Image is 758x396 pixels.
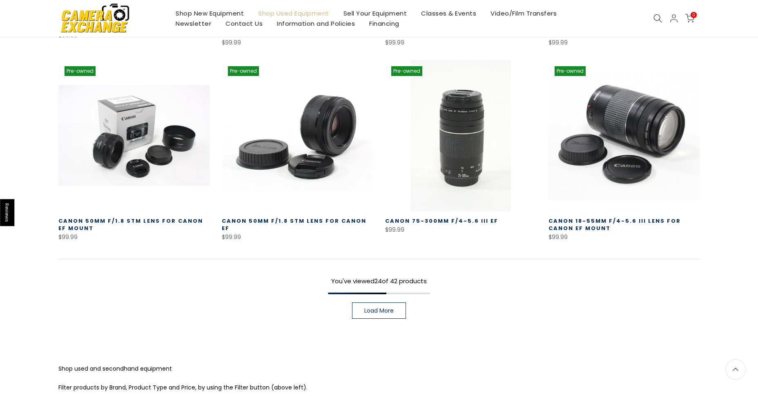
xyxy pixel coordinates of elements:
[364,308,394,313] span: Load More
[222,217,366,232] a: Canon 50mm f/1.8 STM Lens for Canon EF
[725,359,746,380] a: Back to the top
[331,277,427,285] span: You've viewed of 42 products
[548,232,700,242] div: $99.99
[375,277,382,285] span: 24
[484,8,564,18] a: Video/Film Transfers
[58,217,203,232] a: Canon 50mm f/1.8 STM Lens for Canon EF Mount
[169,8,251,18] a: Shop New Equipment
[385,217,498,225] a: Canon 75-300mm f/4-5.6 III EF
[58,232,210,242] div: $99.99
[58,383,700,393] p: Filter products by Brand, Product Type and Price, by using the Filter button (above left).
[169,18,218,29] a: Newsletter
[336,8,414,18] a: Sell Your Equipment
[222,232,373,242] div: $99.99
[691,12,697,18] span: 0
[58,364,700,374] p: Shop used and secondhand equipment
[270,18,362,29] a: Information and Policies
[352,302,406,319] a: Load More
[685,14,694,23] a: 0
[385,225,536,235] div: $99.99
[414,8,484,18] a: Classes & Events
[222,38,373,48] div: $99.99
[548,38,700,48] div: $99.99
[385,38,536,48] div: $99.99
[218,18,270,29] a: Contact Us
[251,8,337,18] a: Shop Used Equipment
[548,217,681,232] a: Canon 18-55mm f/4-5.6 III Lens for Canon EF Mount
[362,18,407,29] a: Financing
